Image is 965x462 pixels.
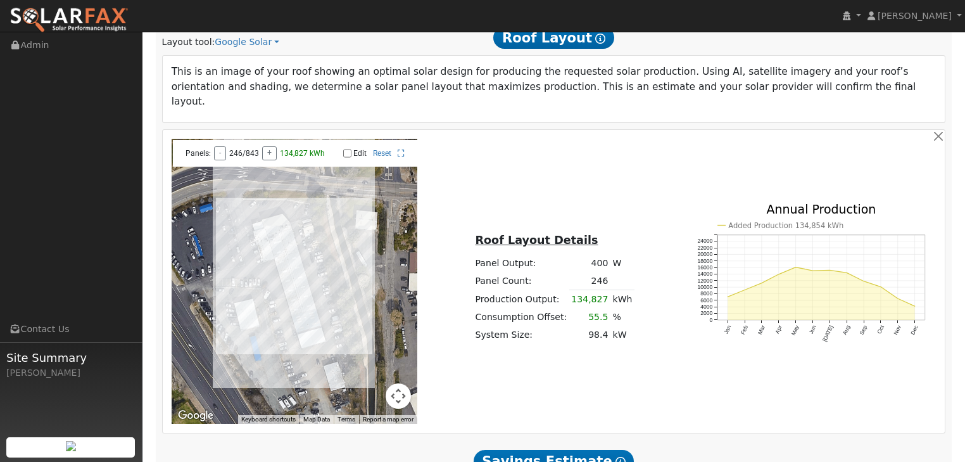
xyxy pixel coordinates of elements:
text: 0 [709,317,712,323]
span: Roof Layout [493,27,614,49]
td: Panel Count: [473,272,569,290]
circle: onclick="" [812,269,814,271]
span: Site Summary [6,349,136,366]
text: Apr [774,324,783,335]
button: Keyboard shortcuts [241,415,296,424]
text: Jun [808,324,817,335]
img: retrieve [66,441,76,451]
text: 20000 [697,251,712,257]
span: Layout tool: [162,37,215,47]
text: 4000 [700,304,712,310]
td: Production Output: [473,290,569,309]
text: Mar [757,324,766,336]
text: Annual Production [767,202,876,215]
text: [DATE] [821,324,835,343]
img: Google [175,407,217,424]
circle: onclick="" [760,282,762,284]
text: 10000 [697,284,712,290]
text: 22000 [697,245,712,251]
td: kW [610,326,634,344]
text: Nov [893,324,903,336]
text: 18000 [697,257,712,264]
a: Terms (opens in new tab) [337,416,355,423]
a: Report a map error [363,416,413,423]
td: 134,827 [569,290,610,309]
text: May [790,324,800,337]
text: Sep [859,324,869,336]
img: SolarFax [9,7,129,34]
label: Edit [353,149,367,158]
button: Map Data [303,415,330,424]
text: Added Production 134,854 kWh [728,221,843,230]
td: 55.5 [569,308,610,326]
circle: onclick="" [778,273,779,275]
i: Show Help [595,34,605,44]
text: 2000 [700,310,712,316]
button: - [214,146,226,160]
text: 14000 [697,271,712,277]
td: W [610,254,634,272]
text: 8000 [700,290,712,297]
u: Roof Layout Details [475,234,598,247]
div: 400 [571,257,608,270]
circle: onclick="" [846,272,848,274]
circle: onclick="" [863,280,865,282]
td: 98.4 [569,326,610,344]
span: 246/843 [229,149,259,158]
div: [PERSON_NAME] [6,366,136,380]
circle: onclick="" [795,266,797,268]
p: This is an image of your roof showing an optimal solar design for producing the requested solar p... [172,65,937,109]
td: Consumption Offset: [473,308,569,326]
a: Full Screen [398,149,405,158]
td: Panel Output: [473,254,569,272]
button: + [262,146,277,160]
button: Map camera controls [386,383,411,409]
td: % [610,308,634,326]
text: Feb [740,324,749,336]
text: 16000 [697,264,712,271]
circle: onclick="" [743,289,745,291]
circle: onclick="" [914,305,916,307]
text: Oct [876,324,886,335]
text: 12000 [697,278,712,284]
a: Google Solar [215,35,279,49]
circle: onclick="" [880,286,881,288]
td: System Size: [473,326,569,344]
text: Aug [842,324,852,336]
td: 246 [569,272,610,290]
text: 6000 [700,297,712,304]
a: Reset [373,149,391,158]
circle: onclick="" [726,296,728,298]
td: kWh [610,290,634,309]
span: 134,827 kWh [280,149,325,158]
text: Jan [722,324,732,335]
span: [PERSON_NAME] [878,11,952,21]
text: 24000 [697,238,712,244]
a: Open this area in Google Maps (opens a new window) [175,407,217,424]
text: Dec [910,324,920,336]
circle: onclick="" [897,297,899,299]
circle: onclick="" [829,269,831,271]
span: Panels: [186,149,211,158]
